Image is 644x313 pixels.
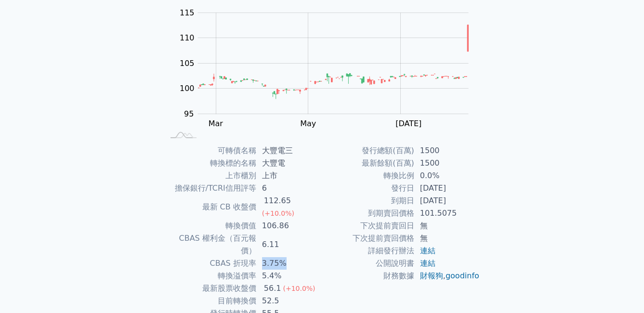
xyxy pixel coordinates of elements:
[164,295,256,307] td: 目前轉換價
[256,220,322,232] td: 106.86
[414,170,480,182] td: 0.0%
[164,144,256,157] td: 可轉債名稱
[164,270,256,282] td: 轉換溢價率
[283,285,315,292] span: (+10.0%)
[164,170,256,182] td: 上市櫃別
[322,207,414,220] td: 到期賣回價格
[414,232,480,245] td: 無
[164,157,256,170] td: 轉換標的名稱
[256,157,322,170] td: 大豐電
[198,25,468,99] g: Series
[300,119,316,128] tspan: May
[256,232,322,257] td: 6.11
[420,259,435,268] a: 連結
[256,270,322,282] td: 5.4%
[262,282,283,295] div: 56.1
[322,257,414,270] td: 公開說明書
[164,232,256,257] td: CBAS 權利金（百元報價）
[414,270,480,282] td: ,
[256,144,322,157] td: 大豐電三
[322,232,414,245] td: 下次提前賣回價格
[256,257,322,270] td: 3.75%
[414,182,480,195] td: [DATE]
[175,8,483,128] g: Chart
[446,271,479,280] a: goodinfo
[164,257,256,270] td: CBAS 折現率
[180,59,195,68] tspan: 105
[164,220,256,232] td: 轉換價值
[256,170,322,182] td: 上市
[256,295,322,307] td: 52.5
[414,144,480,157] td: 1500
[322,170,414,182] td: 轉換比例
[164,282,256,295] td: 最新股票收盤價
[256,182,322,195] td: 6
[164,195,256,220] td: 最新 CB 收盤價
[395,119,421,128] tspan: [DATE]
[596,267,644,313] iframe: Chat Widget
[180,8,195,17] tspan: 115
[262,195,293,207] div: 112.65
[596,267,644,313] div: 聊天小工具
[420,246,435,255] a: 連結
[180,84,195,93] tspan: 100
[420,271,443,280] a: 財報狗
[322,270,414,282] td: 財務數據
[414,207,480,220] td: 101.5075
[184,109,194,118] tspan: 95
[322,157,414,170] td: 最新餘額(百萬)
[414,220,480,232] td: 無
[322,144,414,157] td: 發行總額(百萬)
[322,195,414,207] td: 到期日
[414,157,480,170] td: 1500
[209,119,223,128] tspan: Mar
[414,195,480,207] td: [DATE]
[164,182,256,195] td: 擔保銀行/TCRI信用評等
[322,220,414,232] td: 下次提前賣回日
[262,209,294,217] span: (+10.0%)
[322,245,414,257] td: 詳細發行辦法
[322,182,414,195] td: 發行日
[180,33,195,42] tspan: 110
